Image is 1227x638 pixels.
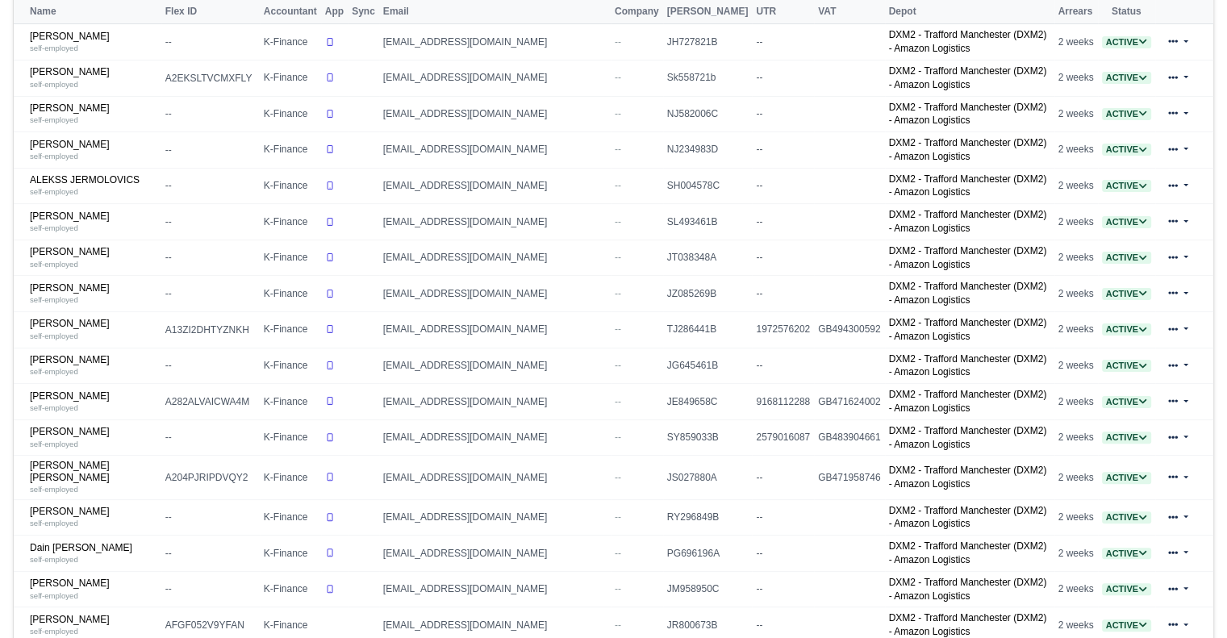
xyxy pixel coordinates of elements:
span: Active [1102,548,1151,560]
td: -- [161,132,260,169]
a: Active [1102,396,1151,407]
a: [PERSON_NAME] self-employed [30,211,157,234]
td: 2 weeks [1054,168,1098,204]
small: self-employed [30,152,78,161]
td: JZ085269B [663,276,753,312]
td: -- [161,276,260,312]
td: [EMAIL_ADDRESS][DOMAIN_NAME] [379,499,611,536]
a: ALEKSS JERMOLOVICS self-employed [30,174,157,198]
span: -- [615,72,621,83]
a: Active [1102,511,1151,523]
a: [PERSON_NAME] self-employed [30,578,157,601]
td: [EMAIL_ADDRESS][DOMAIN_NAME] [379,168,611,204]
td: K-Finance [260,240,321,276]
td: PG696196A [663,536,753,572]
small: self-employed [30,367,78,376]
td: -- [161,96,260,132]
td: 2 weeks [1054,419,1098,456]
td: K-Finance [260,168,321,204]
a: Active [1102,144,1151,155]
td: K-Finance [260,24,321,60]
a: DXM2 - Trafford Manchester (DXM2) - Amazon Logistics [889,281,1047,306]
td: GB471958746 [814,456,884,499]
a: [PERSON_NAME] self-employed [30,614,157,637]
td: 2 weeks [1054,60,1098,96]
td: 9168112288 [752,384,814,420]
small: self-employed [30,627,78,636]
td: 2 weeks [1054,571,1098,607]
td: -- [161,168,260,204]
td: [EMAIL_ADDRESS][DOMAIN_NAME] [379,536,611,572]
td: -- [752,60,814,96]
td: -- [161,536,260,572]
a: DXM2 - Trafford Manchester (DXM2) - Amazon Logistics [889,245,1047,270]
span: -- [615,180,621,191]
a: [PERSON_NAME] self-employed [30,506,157,529]
span: -- [615,583,621,594]
a: Active [1102,323,1151,335]
td: JH727821B [663,24,753,60]
td: -- [752,132,814,169]
small: self-employed [30,403,78,412]
span: Active [1102,144,1151,156]
td: [EMAIL_ADDRESS][DOMAIN_NAME] [379,456,611,499]
a: [PERSON_NAME] self-employed [30,318,157,341]
a: Active [1102,583,1151,594]
td: K-Finance [260,384,321,420]
a: [PERSON_NAME] [PERSON_NAME] self-employed [30,460,157,494]
td: -- [161,204,260,240]
a: DXM2 - Trafford Manchester (DXM2) - Amazon Logistics [889,102,1047,127]
a: DXM2 - Trafford Manchester (DXM2) - Amazon Logistics [889,577,1047,602]
td: K-Finance [260,132,321,169]
td: NJ234983D [663,132,753,169]
a: DXM2 - Trafford Manchester (DXM2) - Amazon Logistics [889,317,1047,342]
a: Active [1102,619,1151,631]
span: Active [1102,511,1151,523]
small: self-employed [30,555,78,564]
span: -- [615,548,621,559]
small: self-employed [30,485,78,494]
a: [PERSON_NAME] self-employed [30,354,157,377]
td: -- [161,499,260,536]
small: self-employed [30,295,78,304]
a: Dain [PERSON_NAME] self-employed [30,542,157,565]
td: 2 weeks [1054,96,1098,132]
td: [EMAIL_ADDRESS][DOMAIN_NAME] [379,60,611,96]
td: [EMAIL_ADDRESS][DOMAIN_NAME] [379,132,611,169]
td: GB494300592 [814,312,884,348]
small: self-employed [30,187,78,196]
td: -- [752,168,814,204]
td: 2 weeks [1054,499,1098,536]
span: Active [1102,108,1151,120]
span: -- [615,432,621,443]
td: Sk558721b [663,60,753,96]
td: JG645461B [663,348,753,384]
td: JT038348A [663,240,753,276]
a: DXM2 - Trafford Manchester (DXM2) - Amazon Logistics [889,353,1047,378]
td: K-Finance [260,96,321,132]
td: RY296849B [663,499,753,536]
a: DXM2 - Trafford Manchester (DXM2) - Amazon Logistics [889,389,1047,414]
a: Active [1102,252,1151,263]
span: Active [1102,583,1151,595]
span: Active [1102,432,1151,444]
td: [EMAIL_ADDRESS][DOMAIN_NAME] [379,276,611,312]
td: -- [752,204,814,240]
td: -- [752,571,814,607]
span: Active [1102,472,1151,484]
span: Active [1102,360,1151,372]
td: GB471624002 [814,384,884,420]
span: Active [1102,288,1151,300]
iframe: Chat Widget [1146,561,1227,638]
td: SH004578C [663,168,753,204]
small: self-employed [30,440,78,448]
span: -- [615,472,621,483]
small: self-employed [30,332,78,340]
td: -- [752,456,814,499]
td: -- [752,348,814,384]
td: 2 weeks [1054,132,1098,169]
td: 2 weeks [1054,24,1098,60]
td: 2 weeks [1054,536,1098,572]
a: DXM2 - Trafford Manchester (DXM2) - Amazon Logistics [889,173,1047,198]
td: -- [752,499,814,536]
